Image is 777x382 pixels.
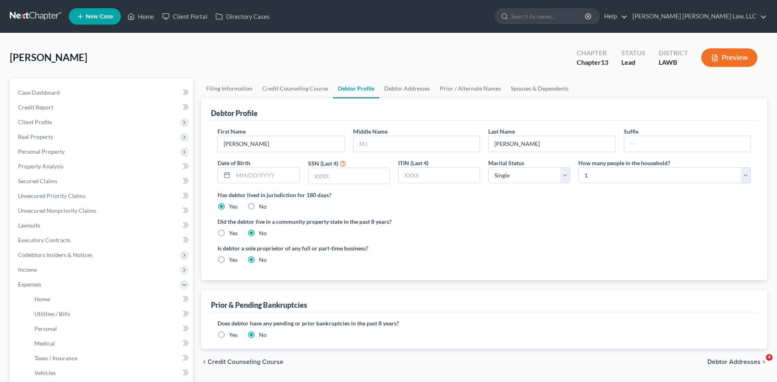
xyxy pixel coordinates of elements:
span: Property Analysis [18,163,63,170]
a: Utilities / Bills [28,307,193,321]
a: Spouses & Dependents [506,79,573,98]
span: Medical [34,340,55,347]
span: Unsecured Priority Claims [18,192,86,199]
label: How many people in the household? [578,159,670,167]
label: Middle Name [353,127,387,136]
a: Taxes / Insurance [28,351,193,366]
span: Secured Claims [18,177,57,184]
a: Prior / Alternate Names [435,79,506,98]
span: Codebtors Insiders & Notices [18,251,93,258]
a: Unsecured Priority Claims [11,189,193,203]
input: M.I [353,136,480,152]
a: Filing Information [201,79,257,98]
a: Vehicles [28,366,193,380]
div: Prior & Pending Bankruptcies [211,300,307,310]
label: ITIN (Last 4) [398,159,428,167]
div: Status [621,48,646,58]
label: Last Name [488,127,515,136]
label: Suffix [624,127,639,136]
span: Vehicles [34,369,56,376]
a: Client Portal [158,9,211,24]
label: Yes [229,229,238,237]
a: [PERSON_NAME] [PERSON_NAME] Law, LLC [628,9,767,24]
a: Help [600,9,627,24]
label: Is debtor a sole proprietor of any full or part-time business? [217,244,480,252]
span: Real Property [18,133,53,140]
label: Does debtor have any pending or prior bankruptcies in the past 8 years? [217,319,751,327]
label: Yes [229,331,238,339]
span: 4 [766,354,772,361]
div: LAWB [659,58,688,67]
a: Personal [28,321,193,336]
span: Client Profile [18,118,52,125]
span: New Case [86,14,113,20]
span: Lawsuits [18,222,40,229]
span: Expenses [18,281,41,288]
label: Date of Birth [217,159,250,167]
input: MM/DD/YYYY [233,168,299,183]
span: Credit Counseling Course [208,359,283,365]
label: No [259,256,267,264]
a: Debtor Profile [333,79,379,98]
span: Personal [34,325,57,332]
div: Chapter [577,58,608,67]
a: Medical [28,336,193,351]
input: -- [489,136,615,152]
a: Home [123,9,158,24]
span: 13 [601,58,608,66]
a: Executory Contracts [11,233,193,248]
span: Home [34,296,50,302]
a: Unsecured Nonpriority Claims [11,203,193,218]
input: XXXX [308,168,390,184]
span: Utilities / Bills [34,310,70,317]
a: Secured Claims [11,174,193,189]
div: Debtor Profile [211,108,258,118]
iframe: Intercom live chat [749,354,769,374]
i: chevron_left [201,359,208,365]
span: Executory Contracts [18,236,70,243]
span: Taxes / Insurance [34,355,77,362]
a: Directory Cases [211,9,274,24]
span: Personal Property [18,148,65,155]
input: XXXX [399,168,480,183]
input: -- [218,136,344,152]
label: Has debtor lived in jurisdiction for 180 days? [217,191,751,199]
a: Lawsuits [11,218,193,233]
a: Debtor Addresses [379,79,435,98]
label: Yes [229,202,238,211]
span: Case Dashboard [18,89,60,96]
a: Credit Counseling Course [257,79,333,98]
input: Search by name... [511,9,586,24]
a: Home [28,292,193,307]
button: Preview [701,48,757,67]
label: No [259,229,267,237]
button: Debtor Addresses chevron_right [707,359,767,365]
label: No [259,331,267,339]
a: Credit Report [11,100,193,115]
div: Chapter [577,48,608,58]
span: Income [18,266,37,273]
span: Debtor Addresses [707,359,761,365]
span: Unsecured Nonpriority Claims [18,207,96,214]
div: Lead [621,58,646,67]
a: Case Dashboard [11,85,193,100]
a: Property Analysis [11,159,193,174]
label: Yes [229,256,238,264]
div: District [659,48,688,58]
label: Marital Status [488,159,524,167]
label: No [259,202,267,211]
label: Did the debtor live in a community property state in the past 8 years? [217,217,751,226]
span: Credit Report [18,104,53,111]
input: -- [624,136,750,152]
span: [PERSON_NAME] [10,51,87,63]
label: SSN (Last 4) [308,159,338,168]
button: chevron_left Credit Counseling Course [201,359,283,365]
label: First Name [217,127,246,136]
